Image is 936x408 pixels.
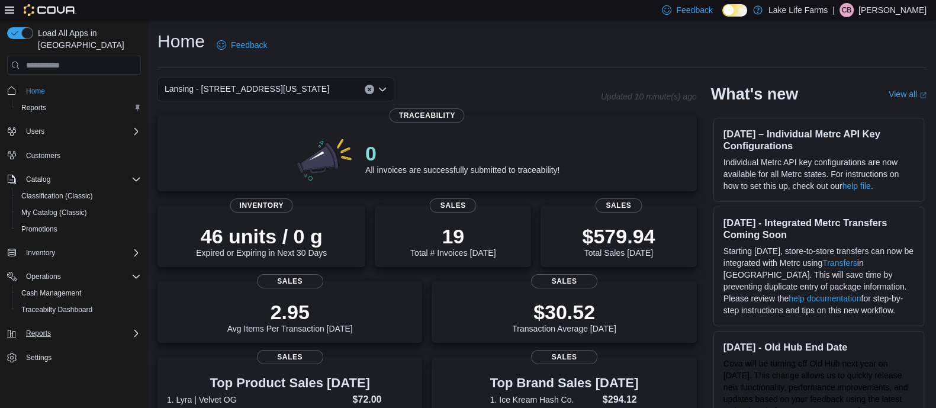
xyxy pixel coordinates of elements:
[257,274,323,288] span: Sales
[21,305,92,314] span: Traceabilty Dashboard
[378,85,387,94] button: Open list of options
[17,222,141,236] span: Promotions
[33,27,141,51] span: Load All Apps in [GEOGRAPHIC_DATA]
[582,224,655,248] p: $579.94
[257,350,323,364] span: Sales
[390,108,465,123] span: Traceability
[26,86,45,96] span: Home
[512,300,616,324] p: $30.52
[832,3,835,17] p: |
[723,128,914,152] h3: [DATE] – Individual Metrc API Key Configurations
[26,175,50,184] span: Catalog
[12,301,146,318] button: Traceabilty Dashboard
[603,393,639,407] dd: $294.12
[17,205,141,220] span: My Catalog (Classic)
[842,3,852,17] span: CB
[2,325,146,342] button: Reports
[21,84,50,98] a: Home
[889,89,927,99] a: View allExternal link
[26,329,51,338] span: Reports
[353,393,413,407] dd: $72.00
[21,288,81,298] span: Cash Management
[12,204,146,221] button: My Catalog (Classic)
[789,294,861,303] a: help documentation
[21,172,55,187] button: Catalog
[17,101,141,115] span: Reports
[21,326,56,340] button: Reports
[723,341,914,353] h3: [DATE] - Old Hub End Date
[490,376,639,390] h3: Top Brand Sales [DATE]
[17,303,97,317] a: Traceabilty Dashboard
[21,124,141,139] span: Users
[21,148,141,163] span: Customers
[17,205,92,220] a: My Catalog (Classic)
[21,191,93,201] span: Classification (Classic)
[722,4,747,17] input: Dark Mode
[410,224,496,248] p: 19
[365,142,559,165] p: 0
[595,198,642,213] span: Sales
[839,3,854,17] div: Christina Bell
[196,224,327,258] div: Expired or Expiring in Next 30 Days
[26,272,61,281] span: Operations
[842,181,871,191] a: help file
[21,208,87,217] span: My Catalog (Classic)
[531,350,597,364] span: Sales
[21,351,56,365] a: Settings
[12,285,146,301] button: Cash Management
[26,353,52,362] span: Settings
[17,222,62,236] a: Promotions
[21,83,141,98] span: Home
[157,30,205,53] h1: Home
[676,4,712,16] span: Feedback
[21,172,141,187] span: Catalog
[26,151,60,160] span: Customers
[21,269,66,284] button: Operations
[822,258,857,268] a: Transfers
[21,149,65,163] a: Customers
[24,4,76,16] img: Cova
[12,188,146,204] button: Classification (Classic)
[17,286,86,300] a: Cash Management
[12,99,146,116] button: Reports
[365,142,559,175] div: All invoices are successfully submitted to traceability!
[2,245,146,261] button: Inventory
[21,246,60,260] button: Inventory
[17,189,141,203] span: Classification (Classic)
[227,300,353,324] p: 2.95
[2,349,146,366] button: Settings
[26,127,44,136] span: Users
[17,101,51,115] a: Reports
[17,189,98,203] a: Classification (Classic)
[12,221,146,237] button: Promotions
[601,92,697,101] p: Updated 10 minute(s) ago
[723,156,914,192] p: Individual Metrc API key configurations are now available for all Metrc states. For instructions ...
[582,224,655,258] div: Total Sales [DATE]
[2,147,146,164] button: Customers
[231,39,267,51] span: Feedback
[21,269,141,284] span: Operations
[531,274,597,288] span: Sales
[17,303,141,317] span: Traceabilty Dashboard
[167,376,413,390] h3: Top Product Sales [DATE]
[723,245,914,316] p: Starting [DATE], store-to-store transfers can now be integrated with Metrc using in [GEOGRAPHIC_D...
[2,171,146,188] button: Catalog
[365,85,374,94] button: Clear input
[17,286,141,300] span: Cash Management
[21,326,141,340] span: Reports
[26,248,55,258] span: Inventory
[21,103,46,113] span: Reports
[294,134,356,182] img: 0
[21,350,141,365] span: Settings
[21,124,49,139] button: Users
[230,198,293,213] span: Inventory
[196,224,327,248] p: 46 units / 0 g
[490,394,598,406] dt: 1. Ice Kream Hash Co.
[2,123,146,140] button: Users
[768,3,828,17] p: Lake Life Farms
[858,3,927,17] p: [PERSON_NAME]
[430,198,477,213] span: Sales
[711,85,798,104] h2: What's new
[227,300,353,333] div: Avg Items Per Transaction [DATE]
[21,224,57,234] span: Promotions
